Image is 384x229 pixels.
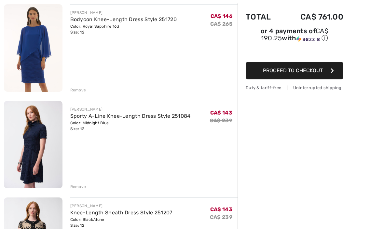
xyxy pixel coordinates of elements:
[210,117,232,124] s: CA$ 239
[246,28,343,43] div: or 4 payments of with
[70,209,172,216] a: Knee-Length Sheath Dress Style 251207
[246,28,343,45] div: or 4 payments ofCA$ 190.25withSezzle Click to learn more about Sezzle
[70,120,191,132] div: Color: Midnight Blue Size: 12
[246,45,343,60] iframe: PayPal-paypal
[210,110,232,116] span: CA$ 143
[211,13,232,19] span: CA$ 146
[4,4,62,92] img: Bodycon Knee-Length Dress Style 251720
[261,27,328,42] span: CA$ 190.25
[70,10,177,16] div: [PERSON_NAME]
[70,106,191,112] div: [PERSON_NAME]
[70,203,172,209] div: [PERSON_NAME]
[70,87,86,93] div: Remove
[296,36,320,42] img: Sezzle
[70,184,86,190] div: Remove
[70,16,177,22] a: Bodycon Knee-Length Dress Style 251720
[210,206,232,212] span: CA$ 143
[210,21,232,27] s: CA$ 265
[70,23,177,35] div: Color: Royal Sapphire 163 Size: 12
[70,217,172,228] div: Color: Black/dune Size: 12
[246,85,343,91] div: Duty & tariff-free | Uninterrupted shipping
[246,6,282,28] td: Total
[246,62,343,79] button: Proceed to Checkout
[263,67,323,74] span: Proceed to Checkout
[210,214,232,220] s: CA$ 239
[70,113,191,119] a: Sporty A-Line Knee-Length Dress Style 251084
[282,6,343,28] td: CA$ 761.00
[4,101,62,188] img: Sporty A-Line Knee-Length Dress Style 251084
